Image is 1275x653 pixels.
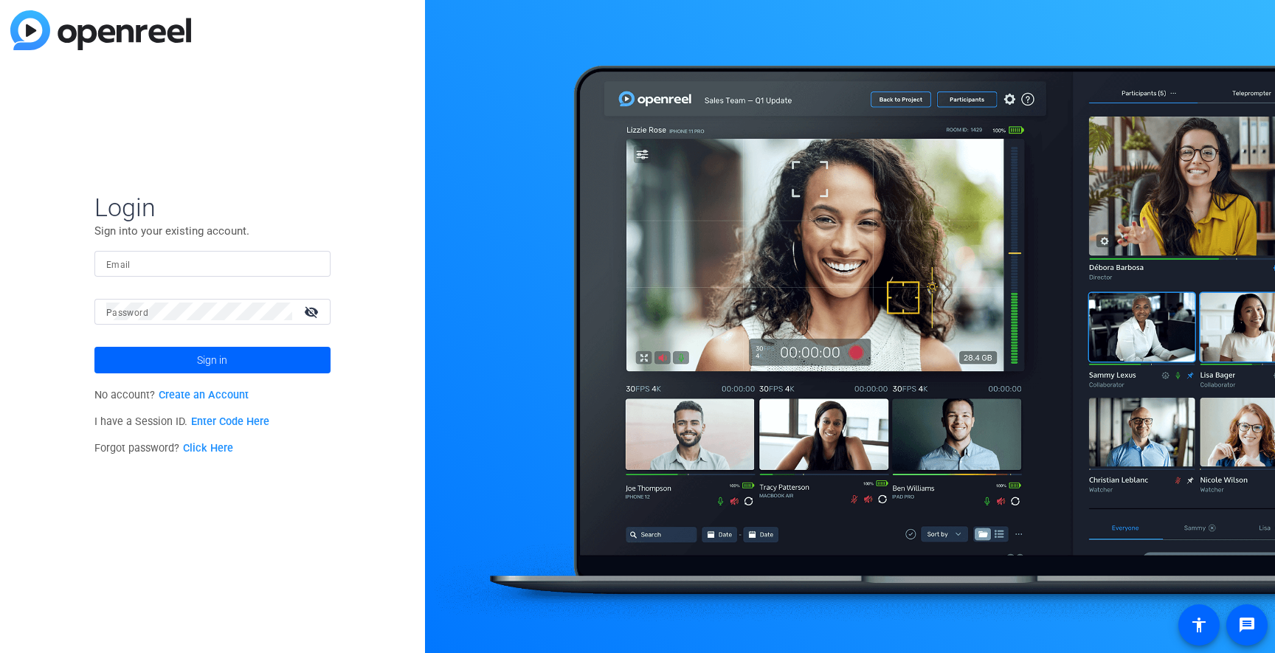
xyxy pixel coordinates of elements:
[295,301,331,322] mat-icon: visibility_off
[197,342,227,379] span: Sign in
[106,255,319,272] input: Enter Email Address
[183,442,233,455] a: Click Here
[1238,616,1256,634] mat-icon: message
[94,415,269,428] span: I have a Session ID.
[94,442,233,455] span: Forgot password?
[159,389,249,401] a: Create an Account
[10,10,191,50] img: blue-gradient.svg
[94,192,331,223] span: Login
[94,223,331,239] p: Sign into your existing account.
[1190,616,1208,634] mat-icon: accessibility
[106,308,148,318] mat-label: Password
[94,389,249,401] span: No account?
[106,260,131,270] mat-label: Email
[94,347,331,373] button: Sign in
[191,415,269,428] a: Enter Code Here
